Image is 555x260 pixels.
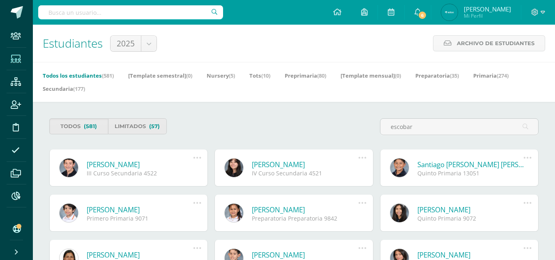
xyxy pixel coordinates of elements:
[464,5,511,13] span: [PERSON_NAME]
[252,250,358,260] a: [PERSON_NAME]
[317,72,326,79] span: (80)
[84,119,97,134] span: (581)
[117,36,135,51] span: 2025
[418,11,427,20] span: 6
[186,72,192,79] span: (0)
[457,36,534,51] span: Archivo de Estudiantes
[497,72,509,79] span: (274)
[417,250,524,260] a: [PERSON_NAME]
[128,69,192,82] a: [Template semestral](0)
[252,169,358,177] div: IV Curso Secundaria 4521
[87,160,193,169] a: [PERSON_NAME]
[252,160,358,169] a: [PERSON_NAME]
[229,72,235,79] span: (5)
[417,214,524,222] div: Quinto Primaria 9072
[417,169,524,177] div: Quinto Primaria 13051
[433,35,545,51] a: Archivo de Estudiantes
[441,4,458,21] img: 8986ee2968fb0eee435837f5fb0f8960.png
[49,118,108,134] a: Todos(581)
[73,85,85,92] span: (177)
[473,69,509,82] a: Primaria(274)
[249,69,270,82] a: Tots(10)
[43,35,103,51] span: Estudiantes
[450,72,459,79] span: (35)
[149,119,160,134] span: (57)
[108,118,167,134] a: Limitados(57)
[87,214,193,222] div: Primero Primaria 9071
[102,72,114,79] span: (581)
[417,160,524,169] a: Santiago [PERSON_NAME] [PERSON_NAME]
[417,205,524,214] a: [PERSON_NAME]
[111,36,157,51] a: 2025
[285,69,326,82] a: Preprimaria(80)
[207,69,235,82] a: Nursery(5)
[252,205,358,214] a: [PERSON_NAME]
[38,5,223,19] input: Busca un usuario...
[43,69,114,82] a: Todos los estudiantes(581)
[341,69,401,82] a: [Template mensual](0)
[380,119,538,135] input: Busca al estudiante aquí...
[43,82,85,95] a: Secundaria(177)
[87,205,193,214] a: [PERSON_NAME]
[261,72,270,79] span: (10)
[87,250,193,260] a: [PERSON_NAME]
[252,214,358,222] div: Preparatoria Preparatoria 9842
[87,169,193,177] div: III Curso Secundaria 4522
[464,12,511,19] span: Mi Perfil
[395,72,401,79] span: (0)
[415,69,459,82] a: Preparatoria(35)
